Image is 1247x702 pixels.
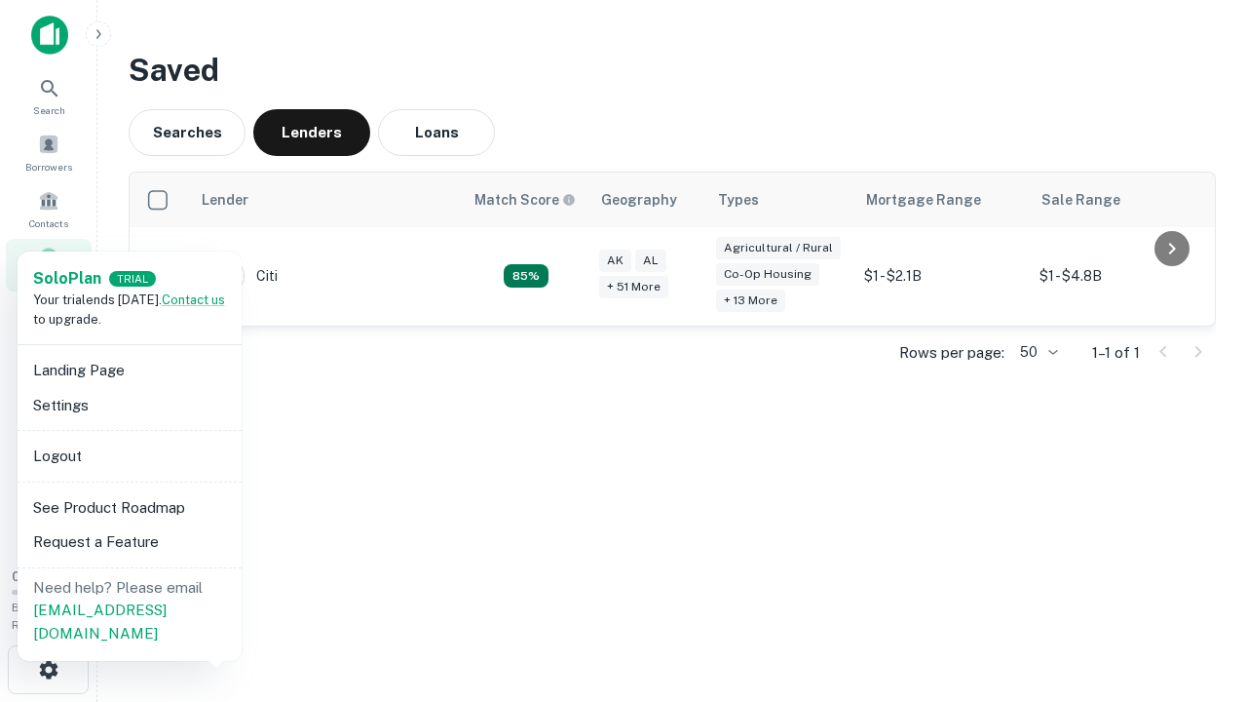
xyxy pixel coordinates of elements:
a: SoloPlan [33,267,101,291]
li: Landing Page [25,353,234,388]
li: Settings [25,388,234,423]
a: [EMAIL_ADDRESS][DOMAIN_NAME] [33,602,167,642]
p: Need help? Please email [33,576,226,645]
li: Request a Feature [25,525,234,560]
li: See Product Roadmap [25,490,234,526]
li: Logout [25,439,234,474]
iframe: Chat Widget [1150,546,1247,640]
div: TRIAL [109,271,156,288]
a: Contact us [162,292,225,307]
strong: Solo Plan [33,269,101,288]
span: Your trial ends [DATE]. to upgrade. [33,292,225,327]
